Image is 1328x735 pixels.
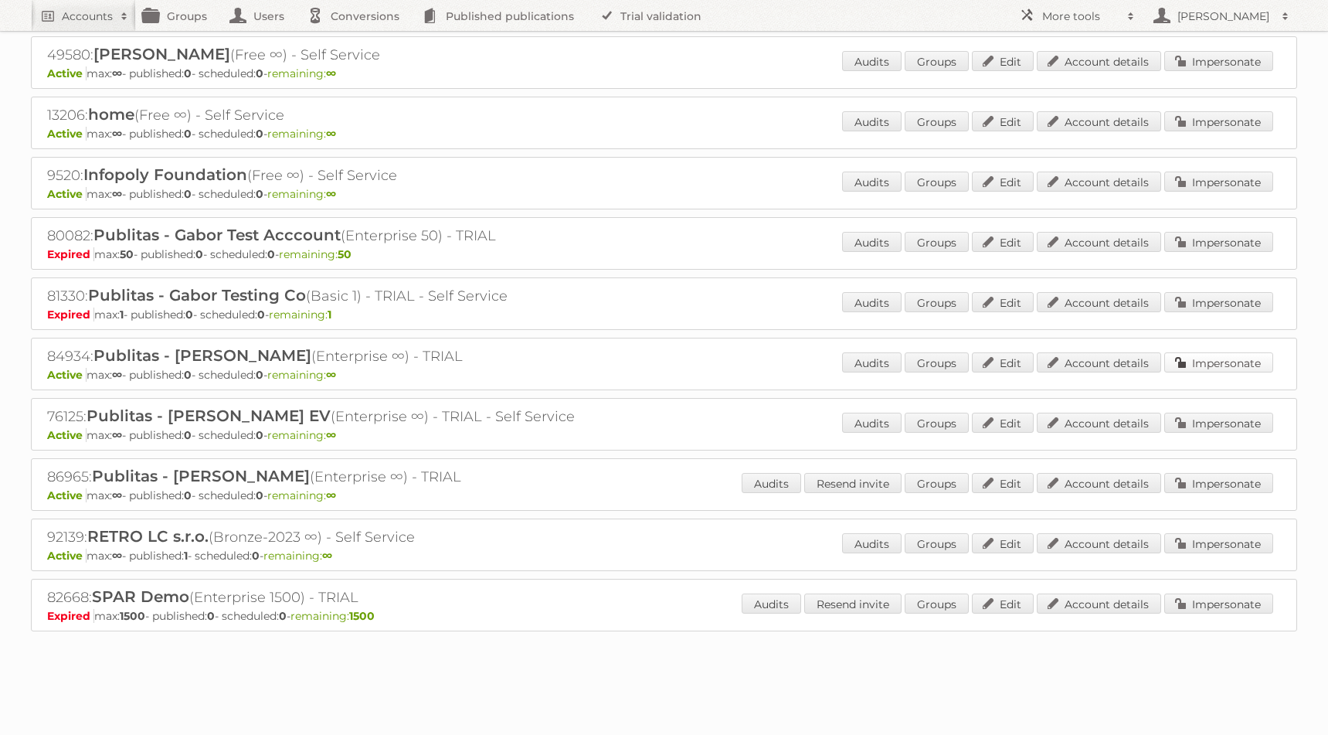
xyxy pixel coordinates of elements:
[87,527,209,546] span: RETRO LC s.r.o.
[267,368,336,382] span: remaining:
[93,45,230,63] span: [PERSON_NAME]
[972,111,1034,131] a: Edit
[1037,413,1161,433] a: Account details
[47,488,87,502] span: Active
[972,352,1034,373] a: Edit
[326,187,336,201] strong: ∞
[256,488,263,502] strong: 0
[47,609,1281,623] p: max: - published: - scheduled: -
[47,368,87,382] span: Active
[83,165,247,184] span: Infopoly Foundation
[47,308,1281,322] p: max: - published: - scheduled: -
[256,127,263,141] strong: 0
[47,428,1281,442] p: max: - published: - scheduled: -
[1164,51,1273,71] a: Impersonate
[905,352,969,373] a: Groups
[326,488,336,502] strong: ∞
[905,594,969,614] a: Groups
[62,9,113,24] h2: Accounts
[185,308,193,322] strong: 0
[184,368,192,382] strong: 0
[1037,111,1161,131] a: Account details
[1164,232,1273,252] a: Impersonate
[279,609,287,623] strong: 0
[338,247,352,261] strong: 50
[47,247,1281,261] p: max: - published: - scheduled: -
[905,413,969,433] a: Groups
[93,346,311,365] span: Publitas - [PERSON_NAME]
[47,346,588,366] h2: 84934: (Enterprise ∞) - TRIAL
[1164,292,1273,312] a: Impersonate
[47,587,588,607] h2: 82668: (Enterprise 1500) - TRIAL
[1037,473,1161,493] a: Account details
[972,232,1034,252] a: Edit
[1164,473,1273,493] a: Impersonate
[112,187,122,201] strong: ∞
[47,105,588,125] h2: 13206: (Free ∞) - Self Service
[842,51,902,71] a: Audits
[1037,533,1161,553] a: Account details
[905,51,969,71] a: Groups
[112,127,122,141] strong: ∞
[112,66,122,80] strong: ∞
[252,549,260,563] strong: 0
[47,45,588,65] h2: 49580: (Free ∞) - Self Service
[1173,9,1274,24] h2: [PERSON_NAME]
[256,66,263,80] strong: 0
[184,488,192,502] strong: 0
[972,51,1034,71] a: Edit
[1037,232,1161,252] a: Account details
[1042,9,1119,24] h2: More tools
[184,187,192,201] strong: 0
[842,533,902,553] a: Audits
[263,549,332,563] span: remaining:
[1164,533,1273,553] a: Impersonate
[184,66,192,80] strong: 0
[972,594,1034,614] a: Edit
[1037,172,1161,192] a: Account details
[279,247,352,261] span: remaining:
[47,247,94,261] span: Expired
[184,549,188,563] strong: 1
[47,467,588,487] h2: 86965: (Enterprise ∞) - TRIAL
[47,428,87,442] span: Active
[972,172,1034,192] a: Edit
[326,428,336,442] strong: ∞
[93,226,341,244] span: Publitas - Gabor Test Acccount
[905,172,969,192] a: Groups
[47,127,1281,141] p: max: - published: - scheduled: -
[184,127,192,141] strong: 0
[972,292,1034,312] a: Edit
[1164,352,1273,373] a: Impersonate
[267,428,336,442] span: remaining:
[256,187,263,201] strong: 0
[842,232,902,252] a: Audits
[905,292,969,312] a: Groups
[1164,413,1273,433] a: Impersonate
[804,473,902,493] a: Resend invite
[47,226,588,246] h2: 80082: (Enterprise 50) - TRIAL
[972,473,1034,493] a: Edit
[842,172,902,192] a: Audits
[905,473,969,493] a: Groups
[322,549,332,563] strong: ∞
[112,368,122,382] strong: ∞
[47,609,94,623] span: Expired
[269,308,331,322] span: remaining:
[905,533,969,553] a: Groups
[1037,594,1161,614] a: Account details
[120,247,134,261] strong: 50
[1164,594,1273,614] a: Impersonate
[349,609,375,623] strong: 1500
[842,292,902,312] a: Audits
[112,428,122,442] strong: ∞
[267,187,336,201] span: remaining:
[905,232,969,252] a: Groups
[842,111,902,131] a: Audits
[267,488,336,502] span: remaining:
[256,368,263,382] strong: 0
[804,594,902,614] a: Resend invite
[195,247,203,261] strong: 0
[326,368,336,382] strong: ∞
[92,467,310,485] span: Publitas - [PERSON_NAME]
